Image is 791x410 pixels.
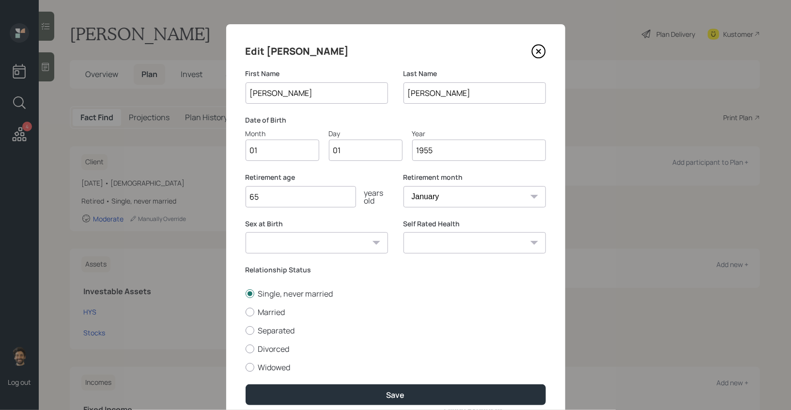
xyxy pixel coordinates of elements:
div: years old [356,189,388,205]
input: Day [329,140,403,161]
h4: Edit [PERSON_NAME] [246,44,349,59]
label: Date of Birth [246,115,546,125]
input: Month [246,140,319,161]
div: Year [412,128,546,139]
label: Single, never married [246,288,546,299]
label: Relationship Status [246,265,546,275]
label: Last Name [403,69,546,79]
button: Save [246,384,546,405]
label: Retirement age [246,173,388,182]
label: Married [246,307,546,317]
label: Divorced [246,344,546,354]
label: Separated [246,325,546,336]
div: Day [329,128,403,139]
div: Save [387,390,405,400]
div: Month [246,128,319,139]
label: Retirement month [403,173,546,182]
label: Self Rated Health [403,219,546,229]
input: Year [412,140,546,161]
label: Widowed [246,362,546,373]
label: Sex at Birth [246,219,388,229]
label: First Name [246,69,388,79]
